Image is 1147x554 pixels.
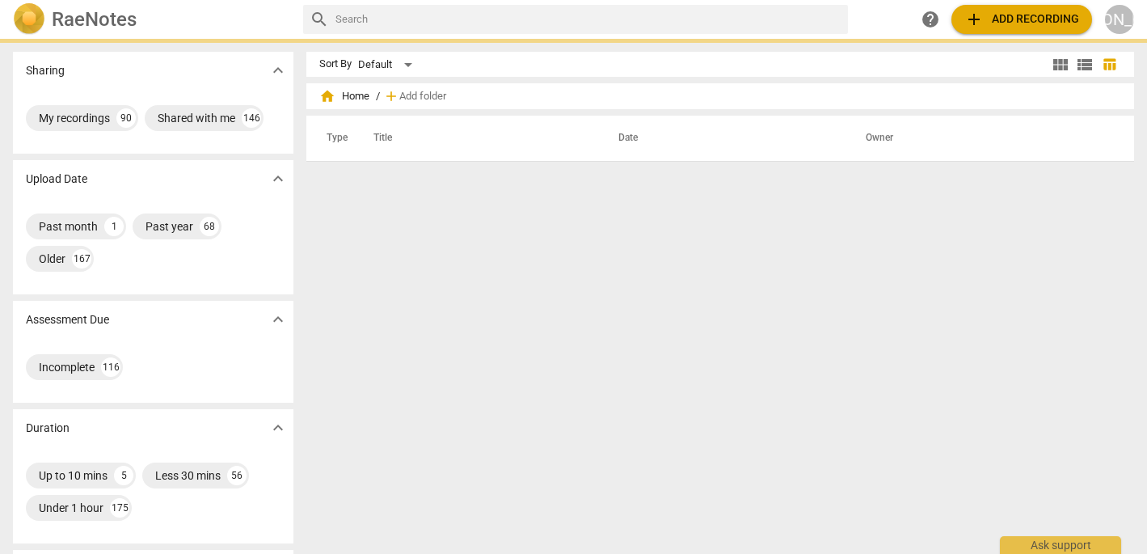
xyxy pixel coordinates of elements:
[200,217,219,236] div: 68
[268,61,288,80] span: expand_more
[266,58,290,82] button: Show more
[155,467,221,484] div: Less 30 mins
[1051,55,1070,74] span: view_module
[1097,53,1121,77] button: Table view
[13,3,290,36] a: LogoRaeNotes
[39,467,108,484] div: Up to 10 mins
[399,91,446,103] span: Add folder
[916,5,945,34] a: Help
[1073,53,1097,77] button: List view
[72,249,91,269] div: 167
[599,116,846,161] th: Date
[158,110,235,126] div: Shared with me
[1102,57,1117,72] span: table_chart
[354,116,599,161] th: Title
[319,58,352,70] div: Sort By
[1075,55,1094,74] span: view_list
[964,10,984,29] span: add
[39,359,95,375] div: Incomplete
[358,52,418,78] div: Default
[26,311,109,328] p: Assessment Due
[1048,53,1073,77] button: Tile view
[268,310,288,329] span: expand_more
[26,171,87,188] p: Upload Date
[951,5,1092,34] button: Upload
[266,307,290,332] button: Show more
[335,6,841,32] input: Search
[39,500,103,516] div: Under 1 hour
[39,251,65,267] div: Older
[26,62,65,79] p: Sharing
[921,10,940,29] span: help
[266,416,290,440] button: Show more
[314,116,354,161] th: Type
[116,108,136,128] div: 90
[110,498,129,518] div: 175
[319,88,335,104] span: home
[227,466,247,485] div: 56
[39,110,110,126] div: My recordings
[266,167,290,191] button: Show more
[1000,536,1121,554] div: Ask support
[145,218,193,235] div: Past year
[13,3,45,36] img: Logo
[101,357,120,377] div: 116
[242,108,261,128] div: 146
[104,217,124,236] div: 1
[310,10,329,29] span: search
[268,169,288,188] span: expand_more
[846,116,1117,161] th: Owner
[52,8,137,31] h2: RaeNotes
[376,91,380,103] span: /
[1105,5,1134,34] button: [PERSON_NAME]
[26,420,70,437] p: Duration
[964,10,1079,29] span: Add recording
[39,218,98,235] div: Past month
[383,88,399,104] span: add
[319,88,369,104] span: Home
[268,418,288,438] span: expand_more
[114,466,133,485] div: 5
